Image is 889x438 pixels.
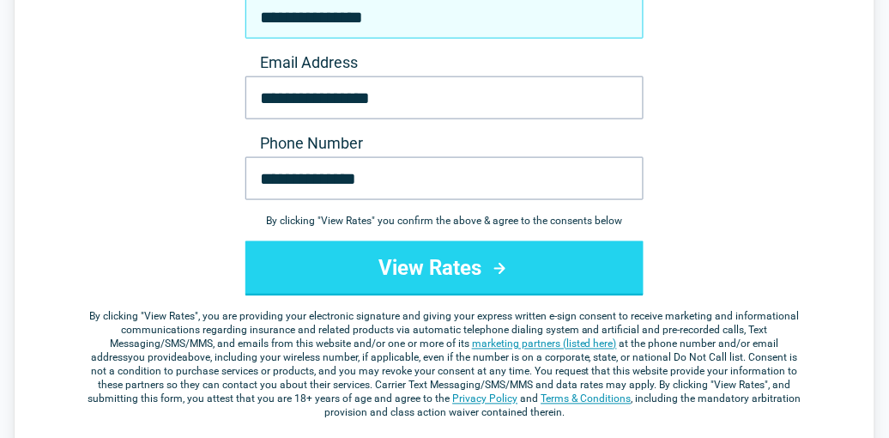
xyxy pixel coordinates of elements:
a: Privacy Policy [453,393,518,405]
label: Phone Number [245,133,644,154]
span: View Rates [145,311,196,323]
button: View Rates [245,241,644,296]
label: Email Address [245,52,644,73]
a: Terms & Conditions [541,393,632,405]
label: By clicking " ", you are providing your electronic signature and giving your express written e-si... [83,310,806,420]
div: By clicking " View Rates " you confirm the above & agree to the consents below [245,214,644,228]
a: marketing partners (listed here) [472,338,617,350]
